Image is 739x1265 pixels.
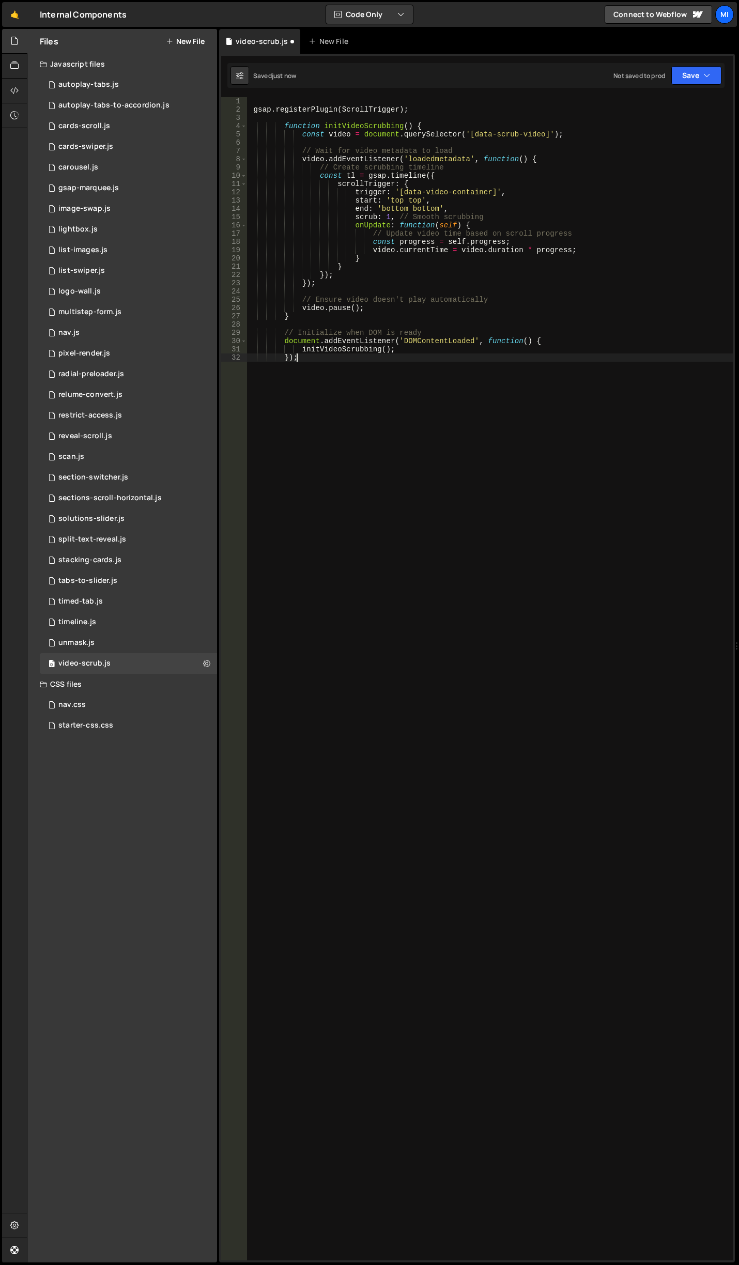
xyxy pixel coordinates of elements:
[58,80,119,89] div: autoplay-tabs.js
[58,349,110,358] div: pixel-render.js
[309,36,352,47] div: New File
[58,369,124,379] div: radial-preloader.js
[40,8,127,21] div: Internal Components
[40,467,217,488] div: 15229/42835.js
[58,535,126,544] div: split-text-reveal.js
[40,136,217,157] div: 15229/43817.js
[40,95,217,116] div: 15229/44635.js
[221,147,247,155] div: 7
[40,260,217,281] div: 15229/40471.js
[40,695,217,715] div: 15229/42881.css
[58,638,95,647] div: unmask.js
[40,715,217,736] div: 15229/46093.css
[40,405,217,426] div: 15229/44949.js
[58,142,113,151] div: cards-swiper.js
[40,364,217,384] div: 15229/45355.js
[40,281,217,302] div: 15229/43870.js
[221,155,247,163] div: 8
[221,122,247,130] div: 4
[40,36,58,47] h2: Files
[221,254,247,263] div: 20
[221,279,247,287] div: 23
[58,576,117,585] div: tabs-to-slider.js
[221,263,247,271] div: 21
[2,2,27,27] a: 🤙
[58,121,110,131] div: cards-scroll.js
[613,71,665,80] div: Not saved to prod
[221,229,247,238] div: 17
[58,514,125,523] div: solutions-slider.js
[58,556,121,565] div: stacking-cards.js
[221,163,247,172] div: 9
[671,66,721,85] button: Save
[221,105,247,114] div: 2
[40,446,217,467] div: 15229/44591.js
[40,219,217,240] div: 15229/44861.js
[221,320,247,329] div: 28
[715,5,734,24] a: Mi
[58,493,162,503] div: sections-scroll-horizontal.js
[27,54,217,74] div: Javascript files
[58,411,122,420] div: restrict-access.js
[221,246,247,254] div: 19
[221,345,247,353] div: 31
[58,390,122,399] div: relume-convert.js
[40,488,217,508] div: 15229/40083.js
[221,114,247,122] div: 3
[221,196,247,205] div: 13
[58,245,107,255] div: list-images.js
[605,5,712,24] a: Connect to Webflow
[236,36,288,47] div: video-scrub.js
[58,266,105,275] div: list-swiper.js
[221,172,247,180] div: 10
[221,213,247,221] div: 15
[40,591,217,612] div: 15229/41835.js
[221,312,247,320] div: 27
[272,71,296,80] div: just now
[221,130,247,138] div: 5
[221,296,247,304] div: 25
[40,302,217,322] div: 15229/42065.js
[58,204,111,213] div: image-swap.js
[40,633,217,653] div: 15229/44592.js
[221,238,247,246] div: 18
[221,180,247,188] div: 11
[40,116,217,136] div: 15229/43871.js
[40,240,217,260] div: 15229/42536.js
[40,384,217,405] div: 15229/46034.js
[40,198,217,219] div: 15229/45755.js
[40,322,217,343] div: 15229/42882.js
[58,597,103,606] div: timed-tab.js
[58,307,121,317] div: multistep-form.js
[58,721,113,730] div: starter-css.css
[58,225,98,234] div: lightbox.js
[58,183,119,193] div: gsap-marquee.js
[40,570,217,591] div: 15229/43765.js
[58,473,128,482] div: section-switcher.js
[58,659,111,668] div: video-scrub.js
[221,221,247,229] div: 16
[40,612,217,633] div: 15229/44590.js
[326,5,413,24] button: Code Only
[40,508,217,529] div: 15229/39976.js
[58,431,112,441] div: reveal-scroll.js
[40,653,217,674] div: 15229/46381.js
[58,163,98,172] div: carousel.js
[40,426,217,446] div: 15229/45389.js
[58,287,101,296] div: logo-wall.js
[221,97,247,105] div: 1
[27,674,217,695] div: CSS files
[40,157,217,178] div: 15229/44459.js
[253,71,296,80] div: Saved
[58,328,80,337] div: nav.js
[221,138,247,147] div: 6
[49,660,55,669] span: 0
[40,178,217,198] div: 15229/44929.js
[40,74,217,95] div: 15229/43816.js
[221,205,247,213] div: 14
[221,287,247,296] div: 24
[58,452,84,461] div: scan.js
[221,353,247,362] div: 32
[166,37,205,45] button: New File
